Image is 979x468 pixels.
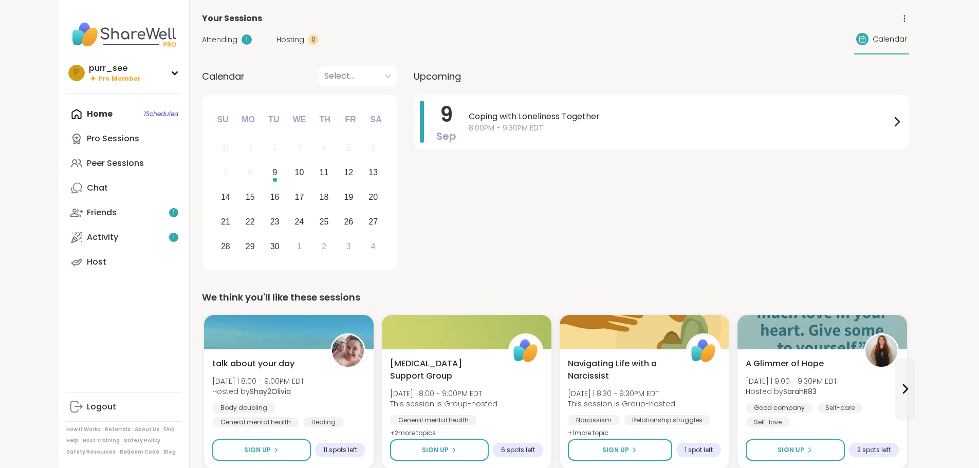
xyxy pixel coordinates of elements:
span: Sign Up [778,445,804,455]
div: purr_see [89,63,141,74]
div: Pro Sessions [87,133,139,144]
div: 3 [346,239,351,253]
img: ShareWell [688,335,719,367]
div: 22 [246,215,255,229]
button: Sign Up [746,439,845,461]
span: Hosted by [212,386,304,397]
span: A Glimmer of Hope [746,358,824,370]
a: Referrals [105,426,131,433]
a: Logout [66,395,181,419]
div: 1 [242,34,252,45]
div: Not available Wednesday, September 3rd, 2025 [288,137,310,159]
div: Choose Saturday, September 20th, 2025 [362,186,384,209]
div: Sa [364,108,387,131]
div: 7 [223,165,228,179]
div: 24 [295,215,304,229]
button: Sign Up [390,439,489,461]
a: About Us [135,426,159,433]
a: Pro Sessions [66,126,181,151]
img: ShareWell Nav Logo [66,16,181,52]
span: talk about your day [212,358,294,370]
div: 30 [270,239,280,253]
a: Activity1 [66,225,181,250]
div: Not available Sunday, September 7th, 2025 [215,162,237,184]
div: Not available Friday, September 5th, 2025 [338,137,360,159]
a: Host Training [83,437,120,444]
div: 2 [322,239,326,253]
div: 4 [322,141,326,155]
a: Redeem Code [120,448,159,456]
div: General mental health [212,417,299,427]
span: [DATE] | 9:00 - 9:30PM EDT [746,376,837,386]
span: p [74,66,79,80]
div: Chat [87,182,108,194]
div: 21 [221,215,230,229]
span: Sep [436,129,456,143]
a: Friends1 [66,200,181,225]
div: 6 [371,141,376,155]
span: [MEDICAL_DATA] Support Group [390,358,497,382]
span: Hosted by [746,386,837,397]
span: Upcoming [414,69,461,83]
span: This session is Group-hosted [390,399,497,409]
div: 25 [320,215,329,229]
b: SarahR83 [783,386,817,397]
span: 1 [173,209,175,217]
span: Calendar [873,34,907,45]
div: Choose Saturday, September 27th, 2025 [362,211,384,233]
div: Not available Monday, September 1st, 2025 [239,137,261,159]
div: 5 [346,141,351,155]
div: Choose Monday, September 15th, 2025 [239,186,261,209]
a: Blog [163,448,176,456]
div: month 2025-09 [213,136,385,258]
div: 20 [368,190,378,204]
div: 12 [344,165,353,179]
div: Not available Tuesday, September 2nd, 2025 [264,137,286,159]
span: 6 spots left [501,446,535,454]
div: 16 [270,190,280,204]
div: 26 [344,215,353,229]
div: Th [313,108,336,131]
div: Su [211,108,234,131]
span: Coping with Loneliness Together [469,110,891,123]
a: Chat [66,176,181,200]
div: Choose Tuesday, September 16th, 2025 [264,186,286,209]
div: Choose Monday, September 22nd, 2025 [239,211,261,233]
div: 2 [272,141,277,155]
span: 8:00PM - 9:30PM EDT [469,123,891,134]
div: Tu [263,108,285,131]
div: We [288,108,310,131]
div: Body doubling [212,403,275,413]
div: Not available Saturday, September 6th, 2025 [362,137,384,159]
div: Choose Thursday, September 25th, 2025 [313,211,335,233]
a: Safety Policy [124,437,160,444]
div: Choose Friday, September 12th, 2025 [338,162,360,184]
div: Choose Sunday, September 14th, 2025 [215,186,237,209]
span: Sign Up [602,445,629,455]
div: We think you'll like these sessions [202,290,909,305]
span: Navigating Life with a Narcissist [568,358,675,382]
span: 9 [440,100,453,129]
div: Host [87,256,106,268]
span: 1 [173,233,175,242]
div: 1 [248,141,252,155]
div: 17 [295,190,304,204]
a: Safety Resources [66,448,116,456]
div: Choose Wednesday, September 10th, 2025 [288,162,310,184]
div: Friends [87,207,117,218]
div: 18 [320,190,329,204]
div: Choose Wednesday, September 24th, 2025 [288,211,310,233]
div: Self-care [817,403,863,413]
div: 14 [221,190,230,204]
a: FAQ [163,426,174,433]
span: Calendar [202,69,245,83]
div: Choose Friday, September 19th, 2025 [338,186,360,209]
div: 8 [248,165,252,179]
b: Shay2Olivia [250,386,291,397]
div: 10 [295,165,304,179]
a: Help [66,437,79,444]
div: Choose Thursday, September 11th, 2025 [313,162,335,184]
div: Choose Friday, October 3rd, 2025 [338,235,360,257]
span: Hosting [276,34,304,45]
div: 19 [344,190,353,204]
